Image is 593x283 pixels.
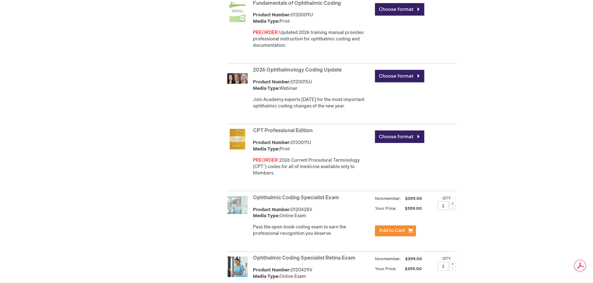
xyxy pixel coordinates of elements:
[253,12,372,25] div: 0120009U Print
[253,30,372,49] p: Updated 2026 training manual provides professional instruction for ophthalmic coding and document...
[375,255,401,263] strong: Nonmember:
[253,255,355,262] a: Ophthalmic Coding Specialist Retina Exam
[253,195,339,201] a: Ophthalmic Coding Specialist Exam
[438,262,449,271] input: Qty
[253,97,372,109] div: Join Academy experts [DATE] for the most important ophthalmic coding changes of the new year.
[253,0,341,6] a: Fundamentals of Ophthalmic Coding
[404,196,423,201] span: $359.00
[253,86,280,91] strong: Media Type:
[438,202,449,210] input: Qty
[375,206,397,211] strong: Your Price:
[397,206,423,211] span: $359.00
[253,79,372,92] div: 0120015U Webinar
[253,267,372,280] div: 0120429V Online Exam
[442,256,451,262] label: Qty
[375,70,424,82] a: Choose format
[253,158,279,163] font: PREORDER:
[253,146,280,152] strong: Media Type:
[375,195,401,203] strong: Nonmember:
[375,131,424,143] a: Choose format
[227,257,248,277] img: Ophthalmic Coding Specialist Retina Exam
[253,140,372,152] div: 0120011U Print
[253,213,280,219] strong: Media Type:
[253,67,342,73] a: 2026 Ophthalmology Coding Update
[375,3,424,16] a: Choose format
[227,2,248,22] img: Fundamentals of Ophthalmic Coding
[253,12,291,18] strong: Product Number:
[253,30,279,35] font: PREORDER:
[442,196,451,201] label: Qty
[253,157,372,176] p: 2026 Current Procedural Terminology (CPT ) codes for all of medicine available only to Members.
[379,228,405,234] span: Add to Cart
[253,268,291,273] strong: Product Number:
[253,207,291,212] strong: Product Number:
[253,274,280,279] strong: Media Type:
[404,257,423,262] span: $359.00
[397,267,423,272] span: $359.00
[253,128,313,134] a: CPT Professional Edition
[227,68,248,89] img: 2026 Ophthalmology Coding Update
[375,267,397,272] strong: Your Price:
[253,224,372,237] p: Pass the open-book coding exam to earn the professional recognition you deserve.
[253,19,280,24] strong: Media Type:
[253,140,291,145] strong: Product Number:
[253,79,291,85] strong: Product Number:
[227,129,248,150] img: CPT Professional Edition
[227,196,248,217] img: Ophthalmic Coding Specialist Exam
[375,226,416,236] button: Add to Cart
[263,164,265,167] sup: ®
[253,207,372,219] div: 0120428V Online Exam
